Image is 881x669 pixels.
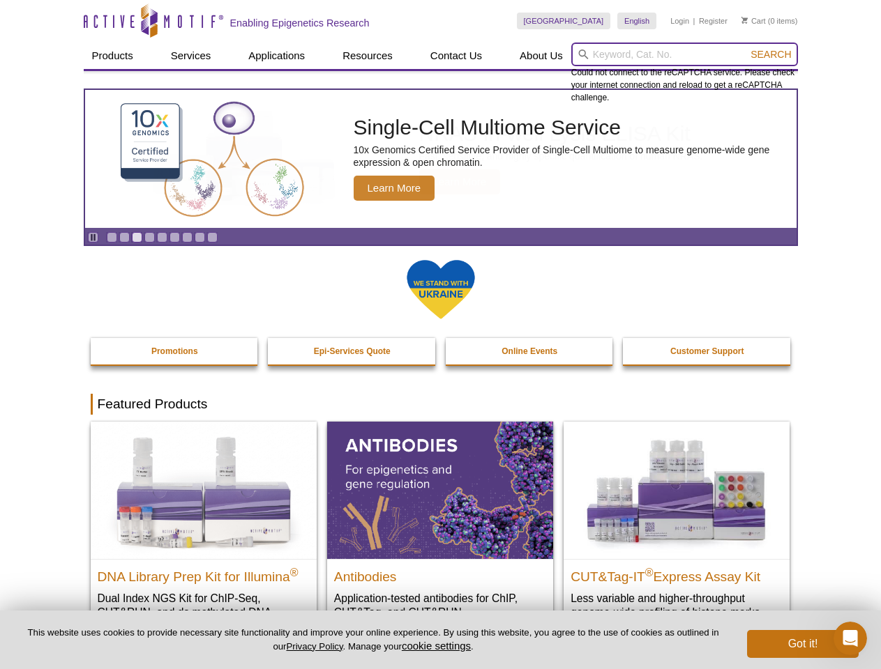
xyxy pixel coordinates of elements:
[617,13,656,29] a: English
[207,232,218,243] a: Go to slide 9
[91,422,317,647] a: DNA Library Prep Kit for Illumina DNA Library Prep Kit for Illumina® Dual Index NGS Kit for ChIP-...
[91,422,317,558] img: DNA Library Prep Kit for Illumina
[314,346,391,356] strong: Epi-Services Quote
[119,232,130,243] a: Go to slide 2
[746,48,795,61] button: Search
[670,346,744,356] strong: Customer Support
[98,563,310,584] h2: DNA Library Prep Kit for Illumina
[195,232,205,243] a: Go to slide 8
[290,566,299,578] sup: ®
[699,16,728,26] a: Register
[88,232,98,243] a: Toggle autoplay
[747,630,859,658] button: Got it!
[645,566,654,578] sup: ®
[571,591,783,620] p: Less variable and higher-throughput genome-wide profiling of histone marks​.
[334,563,546,584] h2: Antibodies
[268,338,437,364] a: Epi-Services Quote
[163,43,220,69] a: Services
[85,90,797,228] a: Single-Cell Multiome Service Single-Cell Multiome Service 10x Genomics Certified Service Provider...
[693,13,695,29] li: |
[517,13,611,29] a: [GEOGRAPHIC_DATA]
[240,43,313,69] a: Applications
[751,49,791,60] span: Search
[402,640,471,652] button: cookie settings
[334,591,546,620] p: Application-tested antibodies for ChIP, CUT&Tag, and CUT&RUN.
[107,95,317,223] img: Single-Cell Multiome Service
[84,43,142,69] a: Products
[564,422,790,558] img: CUT&Tag-IT® Express Assay Kit
[502,346,557,356] strong: Online Events
[446,338,615,364] a: Online Events
[85,90,797,228] article: Single-Cell Multiome Service
[354,144,790,169] p: 10x Genomics Certified Service Provider of Single-Cell Multiome to measure genome-wide gene expre...
[354,117,790,138] h2: Single-Cell Multiome Service
[623,338,792,364] a: Customer Support
[571,43,798,104] div: Could not connect to the reCAPTCHA service. Please check your internet connection and reload to g...
[98,591,310,633] p: Dual Index NGS Kit for ChIP-Seq, CUT&RUN, and ds methylated DNA assays.
[741,13,798,29] li: (0 items)
[91,394,791,415] h2: Featured Products
[182,232,193,243] a: Go to slide 7
[327,422,553,633] a: All Antibodies Antibodies Application-tested antibodies for ChIP, CUT&Tag, and CUT&RUN.
[571,563,783,584] h2: CUT&Tag-IT Express Assay Kit
[107,232,117,243] a: Go to slide 1
[741,16,766,26] a: Cart
[422,43,490,69] a: Contact Us
[354,176,435,201] span: Learn More
[741,17,748,24] img: Your Cart
[834,622,867,655] iframe: Intercom live chat
[144,232,155,243] a: Go to slide 4
[230,17,370,29] h2: Enabling Epigenetics Research
[132,232,142,243] a: Go to slide 3
[151,346,198,356] strong: Promotions
[157,232,167,243] a: Go to slide 5
[564,422,790,633] a: CUT&Tag-IT® Express Assay Kit CUT&Tag-IT®Express Assay Kit Less variable and higher-throughput ge...
[670,16,689,26] a: Login
[406,259,476,321] img: We Stand With Ukraine
[511,43,571,69] a: About Us
[170,232,180,243] a: Go to slide 6
[327,422,553,558] img: All Antibodies
[91,338,259,364] a: Promotions
[571,43,798,66] input: Keyword, Cat. No.
[334,43,401,69] a: Resources
[22,626,724,653] p: This website uses cookies to provide necessary site functionality and improve your online experie...
[286,641,342,652] a: Privacy Policy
